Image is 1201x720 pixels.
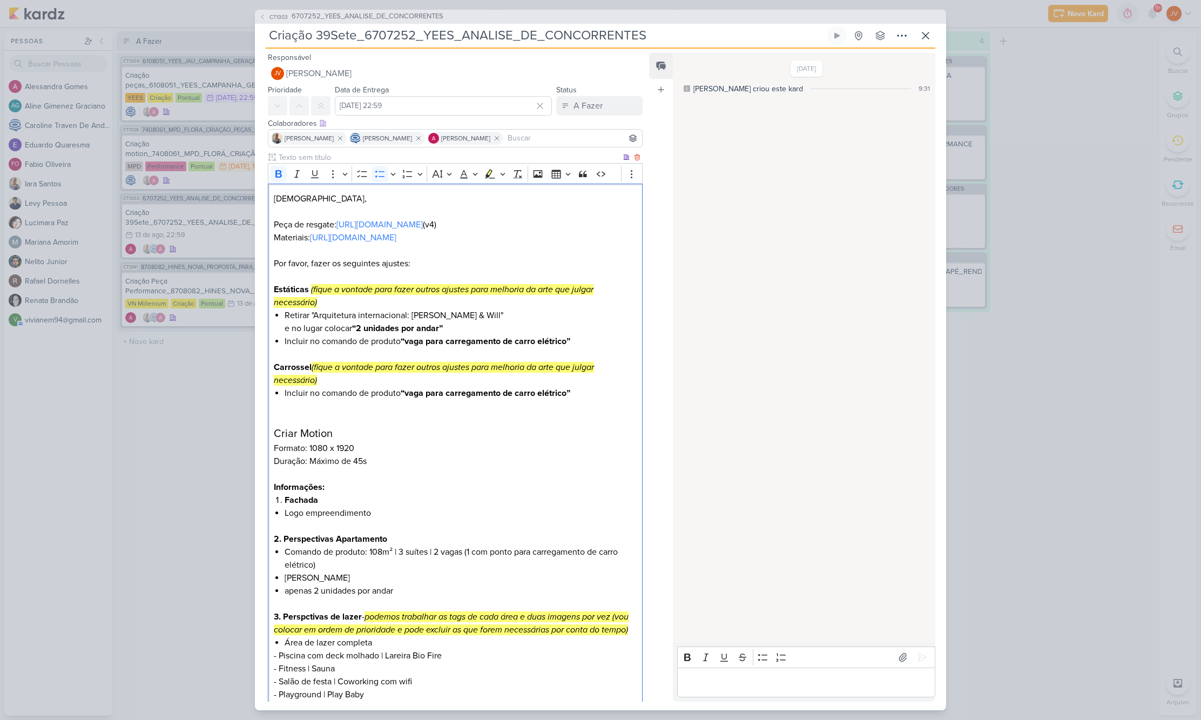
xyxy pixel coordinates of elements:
img: Caroline Traven De Andrade [350,133,361,144]
div: Editor toolbar [268,163,643,184]
strong: Informações: [274,482,325,493]
span: [PERSON_NAME] [285,133,334,143]
input: Texto sem título [276,152,621,163]
input: Kard Sem Título [266,26,825,45]
p: Peça de resgate: (v4) Materiais: [274,218,637,244]
div: Ligar relógio [833,31,841,40]
label: Prioridade [268,85,302,95]
p: Formato: 1080 x 1920 Duração: Máximo de 45s [274,426,637,481]
span: [PERSON_NAME] [441,133,490,143]
strong: Fachada [285,495,318,506]
p: - Playground | Play Baby - Brinquedoteca | Salçao Gourmet [274,688,637,714]
label: Data de Entrega [335,85,389,95]
a: [URL][DOMAIN_NAME] [336,219,423,230]
mark: podemos trabalhar as tags de cada área e duas imagens por vez (vou colocar em ordem de prioridade... [274,611,629,635]
div: [PERSON_NAME] criou este kard [693,83,803,95]
span: Criar Motion [274,427,333,440]
button: JV [PERSON_NAME] [268,64,643,83]
div: 9:31 [919,84,930,93]
input: Select a date [335,96,552,116]
p: JV [274,71,281,77]
strong: “vaga para carregamento de carro elétrico” [401,336,570,347]
img: Alessandra Gomes [428,133,439,144]
li: Área de lazer completa [285,636,637,649]
label: Status [556,85,577,95]
p: - Piscina com deck molhado | Lareira Bio Fire [274,649,637,662]
strong: “2 unidades por andar” [352,323,443,334]
p: - Fitness | Sauna [274,662,637,675]
div: A Fazer [573,99,603,112]
label: Responsável [268,53,311,62]
li: Comando de produto: 108m² | 3 suítes | 2 vagas (1 com ponto para carregamento de carro elétrico) [285,546,637,571]
strong: 3. Perspctivas de lazer [274,611,362,622]
div: Colaboradores [268,118,643,129]
p: Por favor, fazer os seguintes ajustes: [274,257,637,283]
span: [PERSON_NAME] [363,133,412,143]
input: Buscar [505,132,640,145]
strong: Carrossel [274,362,312,373]
div: Joney Viana [271,67,284,80]
span: [PERSON_NAME] [286,67,352,80]
p: [DEMOGRAPHIC_DATA], [274,192,637,205]
p: - [274,610,637,636]
strong: “vaga para carregamento de carro elétrico” [401,388,570,399]
button: A Fazer [556,96,643,116]
a: [URL][DOMAIN_NAME] [310,232,396,243]
div: Editor toolbar [677,647,935,668]
mark: (fique a vontade para fazer outros ajustes para melhoria da arte que julgar necessário) [274,284,593,308]
li: [PERSON_NAME] [285,571,637,584]
img: Iara Santos [272,133,282,144]
div: Editor editing area: main [677,668,935,697]
li: Retirar "Arquitetura internacional: [PERSON_NAME] & Will" e no lugar colocar [285,309,637,335]
li: apenas 2 unidades por andar [285,584,637,597]
li: Incluir no comando de produto [285,387,637,400]
li: Logo empreendimento [285,507,637,520]
mark: (fique a vontade para fazer outros ajustes para melhoria da arte que julgar necessário) [274,362,594,386]
strong: 2. Perspectivas Apartamento [274,534,387,544]
li: Incluir no comando de produto [285,335,637,348]
strong: Estáticas [274,284,309,295]
p: - Salão de festa | Coworking com wifi [274,675,637,688]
